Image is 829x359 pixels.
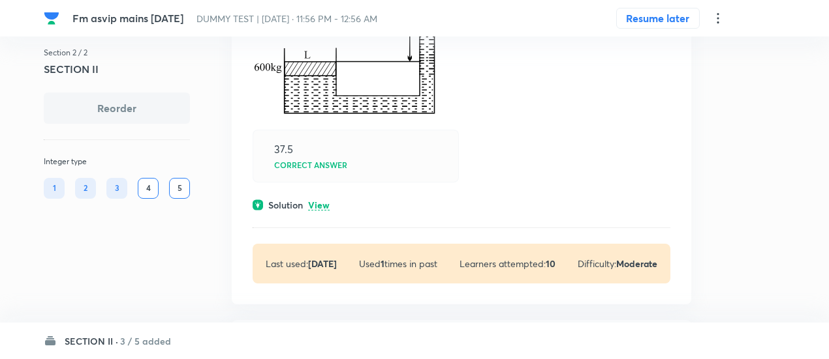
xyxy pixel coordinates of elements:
p: Learners attempted: [460,257,555,270]
strong: 1 [381,257,384,270]
strong: 10 [546,257,555,270]
p: View [308,201,330,210]
p: Integer type [44,156,190,167]
strong: Moderate [616,257,657,270]
h5: SECTION II [44,61,190,77]
div: 2 [75,178,96,199]
span: Fm asvip mains [DATE] [72,11,183,25]
div: 4 [138,178,159,199]
strong: [DATE] [308,257,337,270]
p: Last used: [266,257,337,270]
img: solution.svg [253,199,263,210]
p: Section 2 / 2 [44,47,190,59]
p: Used times in past [359,257,437,270]
h6: SECTION II · [65,334,118,348]
p: Correct answer [274,161,347,169]
div: 3 [106,178,127,199]
button: Reorder [44,93,190,124]
span: DUMMY TEST | [DATE] · 11:56 PM - 12:56 AM [196,12,377,25]
h6: 3 / 5 added [120,334,171,348]
p: Difficulty: [578,257,657,270]
img: Company Logo [44,10,59,26]
div: 5 [169,178,190,199]
div: 37.5 [274,143,293,155]
div: 1 [44,178,65,199]
a: Company Logo [44,10,62,26]
button: Resume later [616,8,700,29]
h6: Solution [268,198,303,212]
